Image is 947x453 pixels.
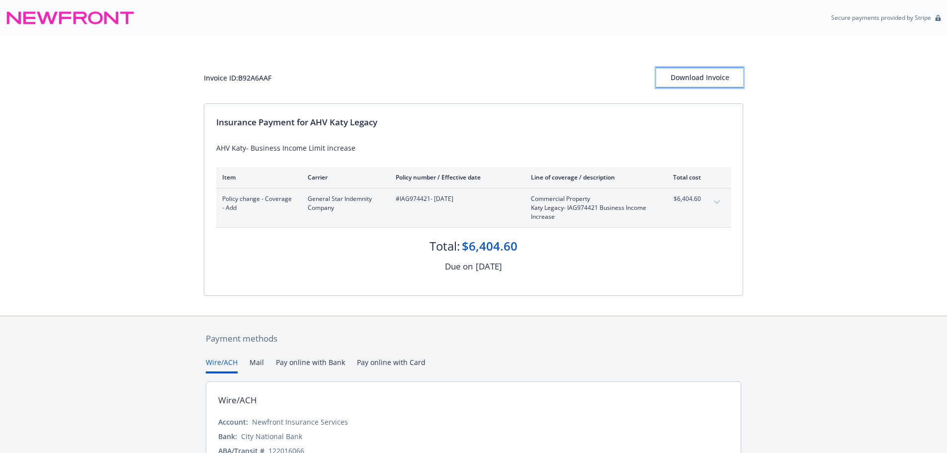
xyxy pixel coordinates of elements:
div: Invoice ID: B92A6AAF [204,73,271,83]
button: Pay online with Bank [276,357,345,373]
span: General Star Indemnity Company [308,194,380,212]
div: City National Bank [241,431,302,442]
div: AHV Katy- Business Income Limit increase [216,143,731,153]
button: expand content [709,194,725,210]
div: Insurance Payment for AHV Katy Legacy [216,116,731,129]
div: Payment methods [206,332,741,345]
div: Wire/ACH [218,394,257,407]
div: $6,404.60 [462,238,517,255]
div: Total cost [664,173,701,181]
button: Download Invoice [656,68,743,88]
p: Secure payments provided by Stripe [831,13,931,22]
span: Commercial Property [531,194,648,203]
span: $6,404.60 [664,194,701,203]
div: Carrier [308,173,380,181]
div: Account: [218,417,248,427]
div: Bank: [218,431,237,442]
span: Commercial PropertyKaty Legacy- IAG974421 Business Income Increase [531,194,648,221]
span: Katy Legacy- IAG974421 Business Income Increase [531,203,648,221]
div: Newfront Insurance Services [252,417,348,427]
div: Due on [445,260,473,273]
div: [DATE] [476,260,502,273]
span: Policy change - Coverage - Add [222,194,292,212]
div: Line of coverage / description [531,173,648,181]
div: Total: [430,238,460,255]
div: Policy number / Effective date [396,173,515,181]
div: Policy change - Coverage - AddGeneral Star Indemnity Company#IAG974421- [DATE]Commercial Property... [216,188,731,227]
span: #IAG974421 - [DATE] [396,194,515,203]
button: Pay online with Card [357,357,426,373]
button: Mail [250,357,264,373]
button: Wire/ACH [206,357,238,373]
div: Item [222,173,292,181]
